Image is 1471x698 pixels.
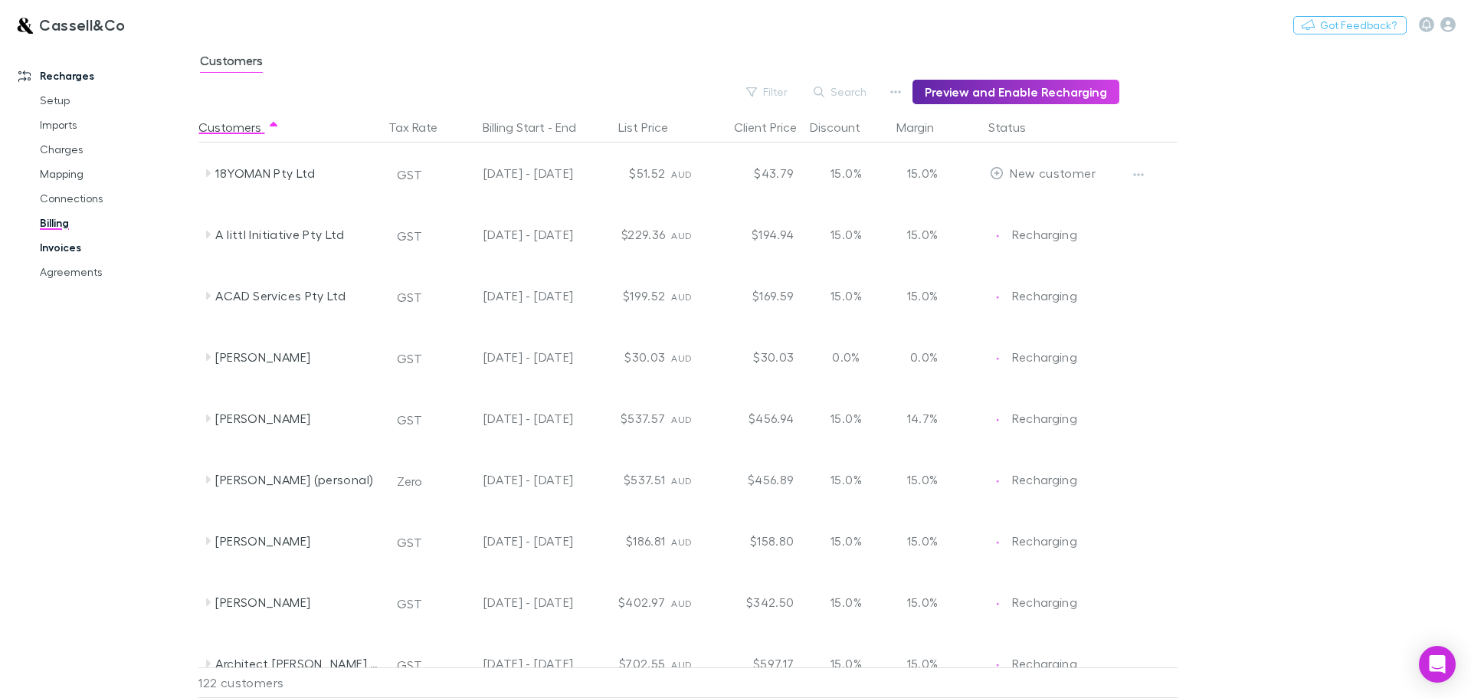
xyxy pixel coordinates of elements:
span: Customers [200,53,263,73]
img: Recharging [990,228,1005,244]
p: 15.0% [898,164,938,182]
div: $597.17 [708,633,800,694]
span: AUD [671,659,692,670]
div: 15.0% [800,572,892,633]
div: $537.51 [579,449,671,510]
span: Recharging [1012,288,1077,303]
div: [PERSON_NAME] [215,510,378,572]
span: AUD [671,291,692,303]
div: 15.0% [800,143,892,204]
img: Recharging [990,657,1005,673]
img: Recharging [990,535,1005,550]
img: Recharging [990,290,1005,305]
button: Margin [896,112,952,143]
button: Client Price [734,112,815,143]
div: $51.52 [579,143,671,204]
div: 0.0% [800,326,892,388]
button: GST [390,653,429,677]
a: Billing [25,211,207,235]
span: Recharging [1012,472,1077,487]
div: Open Intercom Messenger [1419,646,1456,683]
button: Customers [198,112,280,143]
button: GST [390,224,429,248]
div: [PERSON_NAME] [215,388,378,449]
p: 14.7% [898,409,938,428]
h3: Cassell&Co [39,15,126,34]
button: Filter [739,83,797,101]
button: GST [390,346,429,371]
p: 0.0% [898,348,938,366]
a: Setup [25,88,207,113]
span: Recharging [1012,656,1077,670]
button: GST [390,408,429,432]
div: ACAD Services Pty Ltd [215,265,378,326]
p: 15.0% [898,654,938,673]
a: Imports [25,113,207,137]
div: [PERSON_NAME] (personal)Zero[DATE] - [DATE]$537.51AUD$456.8915.0%15.0%EditRechargingRecharging [198,449,1185,510]
span: Recharging [1012,227,1077,241]
p: 15.0% [898,225,938,244]
button: Status [988,112,1044,143]
div: $537.57 [579,388,671,449]
div: $402.97 [579,572,671,633]
p: 15.0% [898,593,938,611]
span: AUD [671,169,692,180]
img: Recharging [990,351,1005,366]
span: AUD [671,414,692,425]
div: $186.81 [579,510,671,572]
div: $194.94 [708,204,800,265]
div: $702.55 [579,633,671,694]
button: Search [806,83,876,101]
div: [PERSON_NAME]GST[DATE] - [DATE]$186.81AUD$158.8015.0%15.0%EditRechargingRecharging [198,510,1185,572]
button: GST [390,162,429,187]
div: [PERSON_NAME] (personal) [215,449,378,510]
div: 15.0% [800,204,892,265]
div: A littl Initiative Pty LtdGST[DATE] - [DATE]$229.36AUD$194.9415.0%15.0%EditRechargingRecharging [198,204,1185,265]
a: Mapping [25,162,207,186]
div: [PERSON_NAME] [215,572,378,633]
div: ACAD Services Pty LtdGST[DATE] - [DATE]$199.52AUD$169.5915.0%15.0%EditRechargingRecharging [198,265,1185,326]
div: [DATE] - [DATE] [447,633,573,694]
div: 18YOMAN Pty Ltd [215,143,378,204]
img: Recharging [990,596,1005,611]
div: [DATE] - [DATE] [447,388,573,449]
span: AUD [671,598,692,609]
img: Recharging [990,412,1005,428]
div: [PERSON_NAME]GST[DATE] - [DATE]$537.57AUD$456.9415.0%14.7%EditRechargingRecharging [198,388,1185,449]
a: Invoices [25,235,207,260]
span: Recharging [1012,595,1077,609]
button: Discount [810,112,879,143]
div: [DATE] - [DATE] [447,572,573,633]
div: Architect [PERSON_NAME] Pty LtdGST[DATE] - [DATE]$702.55AUD$597.1715.0%15.0%EditRechargingRecharging [198,633,1185,694]
div: 15.0% [800,449,892,510]
div: Tax Rate [388,112,456,143]
p: 15.0% [898,532,938,550]
button: Zero [390,469,429,493]
div: Architect [PERSON_NAME] Pty Ltd [215,633,378,694]
button: GST [390,530,429,555]
div: [DATE] - [DATE] [447,510,573,572]
div: $229.36 [579,204,671,265]
div: $342.50 [708,572,800,633]
a: Connections [25,186,207,211]
div: $43.79 [708,143,800,204]
span: Recharging [1012,533,1077,548]
button: GST [390,591,429,616]
div: $199.52 [579,265,671,326]
div: 122 customers [198,667,382,698]
div: $456.94 [708,388,800,449]
a: Charges [25,137,207,162]
div: 15.0% [800,265,892,326]
span: AUD [671,536,692,548]
button: List Price [618,112,686,143]
button: Got Feedback? [1293,16,1407,34]
span: Recharging [1012,349,1077,364]
button: Billing Start - End [483,112,595,143]
div: $456.89 [708,449,800,510]
div: [DATE] - [DATE] [447,204,573,265]
div: [PERSON_NAME]GST[DATE] - [DATE]$30.03AUD$30.030.0%0.0%EditRechargingRecharging [198,326,1185,388]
